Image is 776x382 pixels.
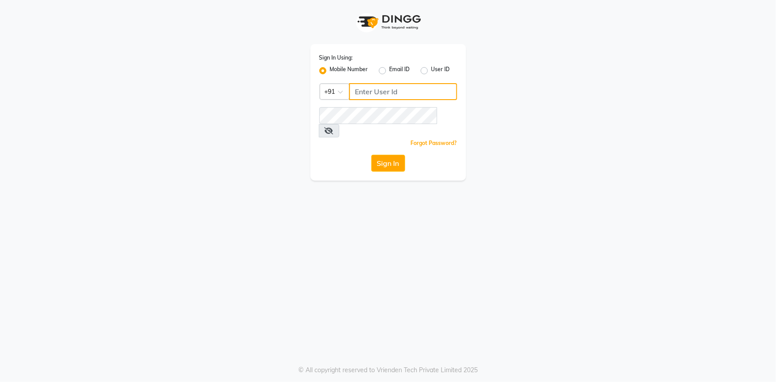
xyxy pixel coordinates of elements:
[371,155,405,172] button: Sign In
[319,54,353,62] label: Sign In Using:
[353,9,424,35] img: logo1.svg
[319,107,437,124] input: Username
[431,65,450,76] label: User ID
[390,65,410,76] label: Email ID
[330,65,368,76] label: Mobile Number
[349,83,457,100] input: Username
[411,140,457,146] a: Forgot Password?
